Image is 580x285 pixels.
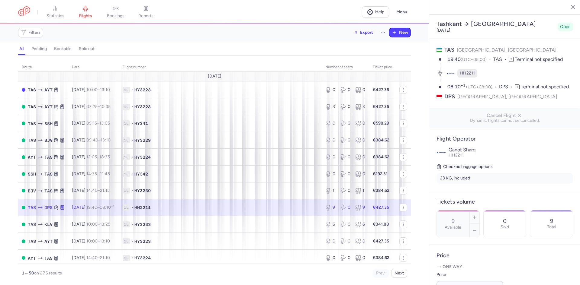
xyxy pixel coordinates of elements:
sup: +1 [111,204,114,208]
time: 09:40 [86,138,98,143]
time: 21:45 [99,171,110,176]
button: Menu [393,6,411,18]
h4: Price [437,252,573,259]
span: • [131,137,133,143]
th: route [18,63,68,72]
span: Terminal not specified [515,56,563,62]
span: DPS [44,204,53,211]
th: Flight number [119,63,322,72]
time: 19:40 [86,205,97,210]
span: 1L [123,221,130,227]
span: T [509,57,514,62]
span: DPS [499,84,515,90]
span: bookings [107,13,124,19]
span: – [86,255,110,260]
span: • [131,171,133,177]
div: 0 [355,137,366,143]
div: 9 [355,204,366,211]
time: 08:10 [100,205,114,210]
time: 19:40 [447,56,461,62]
span: HY3224 [134,255,151,261]
time: 13:10 [101,138,111,143]
div: 0 [325,154,336,160]
span: • [131,204,133,211]
p: Qanot Sharq [449,147,573,153]
span: HH2211 [460,70,475,76]
div: 0 [340,154,351,160]
h4: Tickets volume [437,198,573,205]
span: TAS [28,137,36,144]
a: reports [131,5,161,19]
span: HY342 [134,171,148,177]
p: Total [547,225,556,230]
strong: €384.62 [373,154,389,160]
div: 0 [355,120,366,126]
span: [DATE], [72,188,110,193]
span: TAS [28,87,36,93]
span: • [131,120,133,126]
div: 0 [325,171,336,177]
time: 07:25 [86,104,98,109]
span: AYT [28,154,36,160]
span: – [86,138,111,143]
time: 12:05 [86,154,97,160]
span: 1L [123,137,130,143]
span: AYT [44,103,53,110]
div: 3 [355,104,366,110]
span: HY3229 [134,137,151,143]
span: HH2211 [134,204,151,211]
span: Open [560,24,571,30]
span: TAS [28,221,36,228]
button: Prev. [373,269,389,278]
span: SSH [44,120,53,127]
span: 1L [123,188,130,194]
span: TAS [28,120,36,127]
span: Dynamic flights cannot be cancelled. [434,118,575,123]
a: statistics [40,5,70,19]
div: 0 [355,255,366,261]
span: [DATE], [72,239,110,244]
div: 0 [325,120,336,126]
span: on 275 results [34,271,62,276]
span: [DATE], [72,255,110,260]
span: BJV [28,188,36,194]
span: – [86,154,110,160]
div: 0 [325,238,336,244]
strong: €427.35 [373,239,389,244]
div: 0 [340,120,351,126]
time: 14:35 [86,171,97,176]
figure: HH airline logo [446,69,455,78]
span: TAS [28,238,36,245]
span: HY3233 [134,221,151,227]
span: HY341 [134,120,148,126]
span: Cancel Flight [434,113,575,118]
span: TAS [44,255,53,261]
a: bookings [101,5,131,19]
div: 1 [355,188,366,194]
a: flights [70,5,101,19]
span: [GEOGRAPHIC_DATA], [GEOGRAPHIC_DATA] [457,93,557,100]
span: KLV [44,221,53,228]
span: 1L [123,120,130,126]
label: Available [445,225,461,230]
li: 23 KG, included [437,173,573,184]
span: • [131,255,133,261]
span: TAS [493,56,509,63]
div: 0 [340,137,351,143]
time: [DATE] [437,28,450,33]
span: 1L [123,154,130,160]
span: • [131,238,133,244]
span: • [131,154,133,160]
h4: Flight Operator [437,135,573,142]
p: 0 [503,218,507,224]
span: New [399,30,408,35]
label: Price [437,271,503,278]
span: – [86,239,110,244]
a: CitizenPlane red outlined logo [18,6,30,17]
span: • [131,188,133,194]
span: AYT [28,255,36,261]
div: 0 [340,87,351,93]
span: 1L [123,104,130,110]
span: – [86,188,110,193]
div: 0 [355,171,366,177]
